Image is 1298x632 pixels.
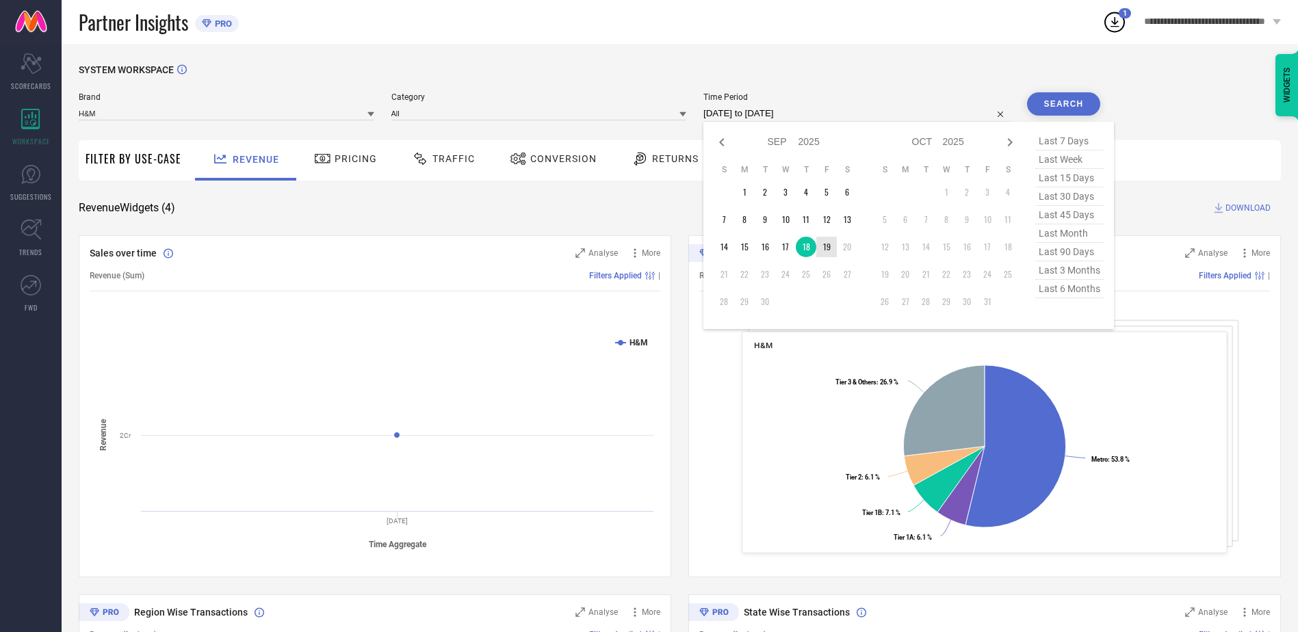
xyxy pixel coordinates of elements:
tspan: Metro [1091,456,1108,463]
td: Tue Oct 28 2025 [916,291,936,312]
text: : 53.8 % [1091,456,1130,463]
th: Friday [816,164,837,175]
td: Fri Sep 26 2025 [816,264,837,285]
td: Tue Oct 07 2025 [916,209,936,230]
text: H&M [629,338,648,347]
td: Sat Sep 27 2025 [837,264,857,285]
span: Analyse [1198,607,1228,617]
th: Wednesday [936,164,957,175]
td: Mon Oct 20 2025 [895,264,916,285]
span: Filter By Use-Case [86,150,181,167]
td: Thu Oct 09 2025 [957,209,977,230]
th: Tuesday [916,164,936,175]
span: Partner Insights [79,8,188,36]
text: : 6.1 % [894,534,932,541]
span: last 90 days [1035,243,1104,261]
th: Monday [734,164,755,175]
text: : 26.9 % [835,378,898,386]
tspan: Tier 1B [862,509,882,516]
span: Pricing [335,153,377,164]
td: Sat Oct 18 2025 [998,237,1018,257]
td: Mon Sep 22 2025 [734,264,755,285]
td: Sat Oct 25 2025 [998,264,1018,285]
td: Fri Sep 19 2025 [816,237,837,257]
td: Thu Oct 30 2025 [957,291,977,312]
span: last week [1035,150,1104,169]
span: SCORECARDS [11,81,51,91]
th: Monday [895,164,916,175]
td: Sat Sep 13 2025 [837,209,857,230]
div: Previous month [714,134,730,150]
td: Wed Oct 08 2025 [936,209,957,230]
td: Sat Sep 06 2025 [837,182,857,202]
svg: Zoom [1185,607,1195,617]
td: Sun Oct 26 2025 [874,291,895,312]
td: Tue Sep 16 2025 [755,237,775,257]
tspan: Time Aggregate [369,540,427,549]
td: Tue Oct 14 2025 [916,237,936,257]
text: : 6.1 % [846,473,880,481]
div: Premium [688,603,739,624]
td: Thu Sep 25 2025 [796,264,816,285]
td: Wed Sep 10 2025 [775,209,796,230]
span: Conversion [530,153,597,164]
span: Category [391,92,687,102]
span: 1 [1123,9,1127,18]
div: Premium [79,603,129,624]
th: Saturday [837,164,857,175]
input: Select time period [703,105,1010,122]
span: last 3 months [1035,261,1104,280]
td: Mon Oct 13 2025 [895,237,916,257]
span: last month [1035,224,1104,243]
span: SUGGESTIONS [10,192,52,202]
svg: Zoom [575,248,585,258]
text: : 7.1 % [862,509,900,516]
button: Search [1027,92,1101,116]
td: Mon Sep 08 2025 [734,209,755,230]
td: Sun Sep 07 2025 [714,209,734,230]
span: Revenue (% share) [699,271,766,280]
tspan: Tier 2 [846,473,861,481]
span: last 45 days [1035,206,1104,224]
td: Mon Sep 01 2025 [734,182,755,202]
td: Fri Sep 05 2025 [816,182,837,202]
span: More [642,248,660,258]
span: SYSTEM WORKSPACE [79,64,174,75]
td: Tue Sep 30 2025 [755,291,775,312]
span: | [1268,271,1270,280]
span: TRENDS [19,247,42,257]
span: More [1251,607,1270,617]
td: Thu Oct 02 2025 [957,182,977,202]
td: Mon Oct 27 2025 [895,291,916,312]
td: Tue Sep 02 2025 [755,182,775,202]
tspan: Revenue [99,419,108,451]
th: Sunday [714,164,734,175]
text: [DATE] [387,517,408,525]
span: Returns [652,153,699,164]
td: Fri Sep 12 2025 [816,209,837,230]
td: Tue Oct 21 2025 [916,264,936,285]
span: Brand [79,92,374,102]
span: Revenue Widgets ( 4 ) [79,201,175,215]
td: Tue Sep 23 2025 [755,264,775,285]
span: last 30 days [1035,187,1104,206]
td: Sun Sep 28 2025 [714,291,734,312]
td: Wed Oct 22 2025 [936,264,957,285]
td: Mon Sep 29 2025 [734,291,755,312]
td: Sun Oct 12 2025 [874,237,895,257]
td: Wed Sep 24 2025 [775,264,796,285]
td: Sun Oct 05 2025 [874,209,895,230]
span: Region Wise Transactions [134,607,248,618]
th: Thursday [957,164,977,175]
text: 2Cr [120,432,131,439]
svg: Zoom [1185,248,1195,258]
td: Wed Sep 03 2025 [775,182,796,202]
td: Sun Oct 19 2025 [874,264,895,285]
span: Analyse [1198,248,1228,258]
span: Traffic [432,153,475,164]
span: Analyse [588,607,618,617]
svg: Zoom [575,607,585,617]
span: Time Period [703,92,1010,102]
td: Sat Sep 20 2025 [837,237,857,257]
div: Next month [1002,134,1018,150]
